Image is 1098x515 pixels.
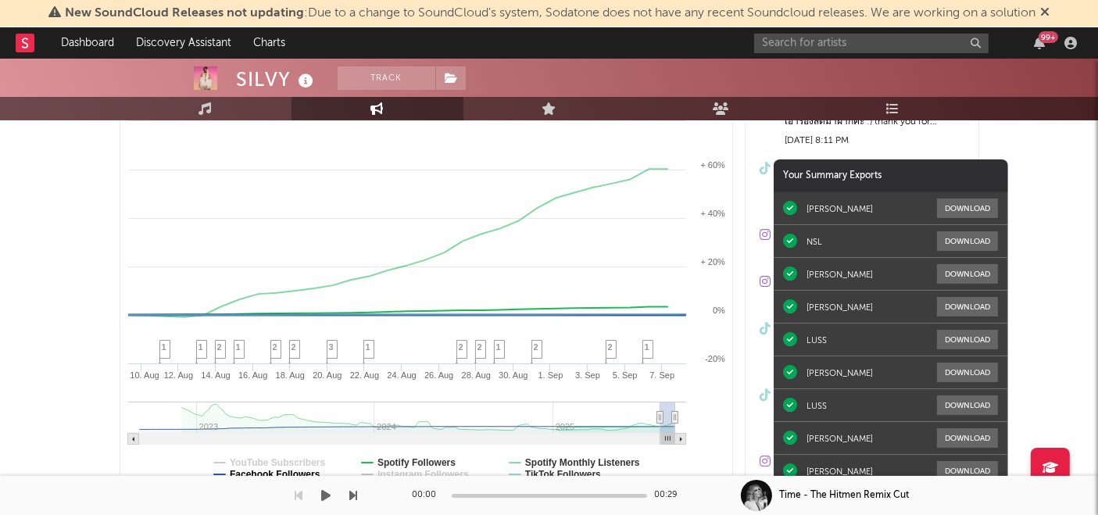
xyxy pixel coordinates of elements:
button: Download [937,198,998,218]
input: Search for artists [754,34,989,53]
div: NSL [807,236,822,247]
div: 00:00 [413,486,444,505]
span: 1 [366,342,370,352]
button: Download [937,363,998,382]
div: [PERSON_NAME] [807,367,873,378]
button: Download [937,297,998,317]
text: 10. Aug [130,370,159,380]
span: 1 [162,342,166,352]
text: 0% [713,306,725,315]
span: 2 [273,342,277,352]
div: SILVY [237,66,318,92]
a: Discovery Assistant [125,27,242,59]
text: Spotify Followers [377,457,455,468]
div: 00:29 [655,486,686,505]
text: 20. Aug [313,370,342,380]
div: LUSS [807,400,827,411]
div: [PERSON_NAME] [807,203,873,214]
text: 16. Aug [238,370,266,380]
span: 2 [291,342,296,352]
text: 30. Aug [499,370,528,380]
a: Charts [242,27,296,59]
div: Your Summary Exports [774,159,1008,192]
button: Download [937,231,998,251]
text: -20% [705,354,725,363]
div: [PERSON_NAME] [807,302,873,313]
text: 14. Aug [201,370,230,380]
div: [PERSON_NAME] [807,433,873,444]
button: Download [937,461,998,481]
text: + 60% [700,160,725,170]
button: Download [937,395,998,415]
text: 24. Aug [387,370,416,380]
text: 1. Sep [538,370,563,380]
button: Track [338,66,435,90]
span: : Due to a change to SoundCloud's system, Sodatone does not have any recent Soundcloud releases. ... [65,7,1035,20]
div: [DATE] 8:11 PM [785,131,971,150]
span: 1 [198,342,203,352]
text: Instagram Followers [377,469,468,480]
text: YouTube Subscribers [230,457,326,468]
div: Time - The Hitmen Remix Cut [780,488,910,502]
text: 5. Sep [612,370,637,380]
text: 3. Sep [575,370,600,380]
span: 3 [329,342,334,352]
text: + 20% [700,257,725,266]
span: 2 [217,342,222,352]
text: 7. Sep [649,370,674,380]
button: Download [937,264,998,284]
span: 2 [477,342,482,352]
text: 12. Aug [163,370,192,380]
span: 2 [608,342,613,352]
span: Dismiss [1040,7,1050,20]
span: 1 [236,342,241,352]
button: Download [937,428,998,448]
span: 2 [459,342,463,352]
div: [PERSON_NAME] [807,466,873,477]
div: 99 + [1039,31,1058,43]
text: + 40% [700,209,725,218]
span: 2 [534,342,538,352]
text: 18. Aug [275,370,304,380]
text: 28. Aug [461,370,490,380]
span: New SoundCloud Releases not updating [65,7,304,20]
div: LUSS [807,334,827,345]
text: Spotify Monthly Listeners [524,457,639,468]
span: 1 [496,342,501,352]
span: 1 [645,342,649,352]
text: 22. Aug [349,370,378,380]
div: [PERSON_NAME] [807,269,873,280]
button: 99+ [1034,37,1045,49]
a: Dashboard [50,27,125,59]
text: 26. Aug [424,370,452,380]
button: Download [937,330,998,349]
text: TikTok Followers [524,469,600,480]
div: เอาร้องสดมาฝากค่ะ :) thank you for listening! Let’s go GL let’s go lesbiannnnns #wlw #rollercoast... [785,113,971,131]
text: Facebook Followers [230,469,320,480]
